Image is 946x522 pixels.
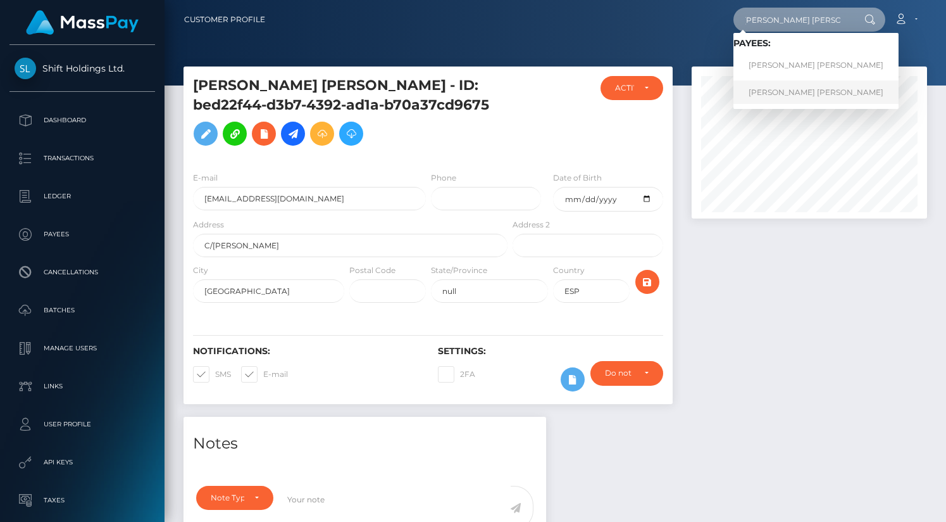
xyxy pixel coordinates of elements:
button: Note Type [196,486,273,510]
p: Batches [15,301,150,320]
label: E-mail [193,172,218,184]
a: Payees [9,219,155,250]
a: Initiate Payout [281,122,305,146]
p: Ledger [15,187,150,206]
input: Search... [733,8,852,32]
label: Date of Birth [553,172,602,184]
label: 2FA [438,366,475,383]
a: Taxes [9,485,155,516]
img: Shift Holdings Ltd. [15,58,36,79]
a: Ledger [9,181,155,212]
a: [PERSON_NAME] [PERSON_NAME] [733,54,899,77]
a: Customer Profile [184,6,265,33]
div: ACTIVE [615,83,634,93]
span: Shift Holdings Ltd. [9,63,155,74]
p: API Keys [15,453,150,472]
div: Do not require [605,368,634,378]
p: Dashboard [15,111,150,130]
a: Transactions [9,143,155,174]
label: Address [193,219,224,231]
label: Postal Code [349,265,395,276]
button: Do not require [590,361,663,385]
button: ACTIVE [601,76,663,100]
a: User Profile [9,409,155,440]
p: Taxes [15,491,150,510]
label: SMS [193,366,231,383]
a: Cancellations [9,257,155,288]
label: Country [553,265,585,276]
h5: [PERSON_NAME] [PERSON_NAME] - ID: bed22f44-d3b7-4392-ad1a-b70a37cd9675 [193,76,501,152]
a: Manage Users [9,333,155,364]
img: MassPay Logo [26,10,139,35]
label: Phone [431,172,456,184]
p: Manage Users [15,339,150,358]
h4: Notes [193,433,537,455]
h6: Settings: [438,346,664,357]
label: E-mail [241,366,288,383]
p: Links [15,377,150,396]
div: Note Type [211,493,244,503]
p: Transactions [15,149,150,168]
a: Batches [9,295,155,326]
a: [PERSON_NAME] [PERSON_NAME] [733,80,899,104]
p: User Profile [15,415,150,434]
a: Links [9,371,155,402]
label: City [193,265,208,276]
h6: Payees: [733,38,899,49]
p: Cancellations [15,263,150,282]
p: Payees [15,225,150,244]
label: Address 2 [513,219,550,231]
h6: Notifications: [193,346,419,357]
label: State/Province [431,265,487,276]
a: API Keys [9,447,155,478]
a: Dashboard [9,105,155,136]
